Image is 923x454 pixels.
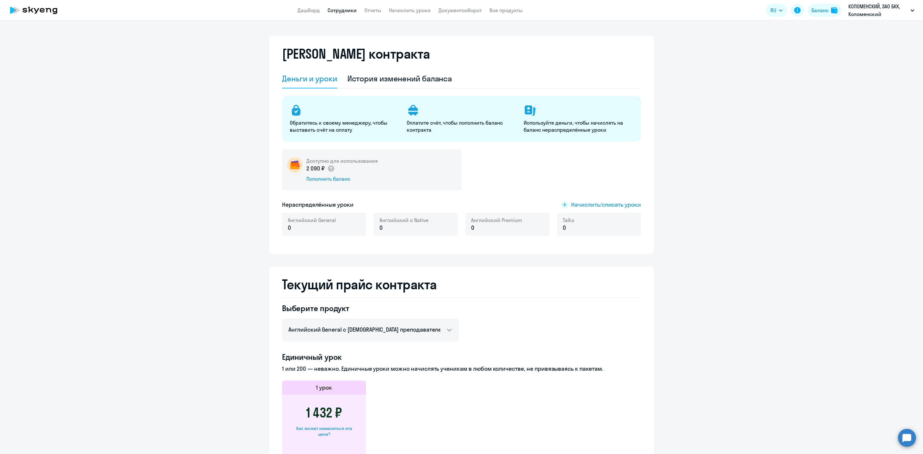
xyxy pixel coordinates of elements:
[282,73,337,84] div: Деньги и уроки
[282,277,641,292] h2: Текущий прайс контракта
[407,119,516,133] p: Оплатите счёт, чтобы пополнить баланс контракта
[282,303,459,313] h4: Выберите продукт
[282,352,641,362] h4: Единичный урок
[290,119,399,133] p: Обратитесь к своему менеджеру, чтобы выставить счёт на оплату
[471,217,522,224] span: Английский Premium
[306,405,342,420] h3: 1 432 ₽
[379,217,428,224] span: Английский с Native
[282,46,430,62] h2: [PERSON_NAME] контракта
[292,425,356,437] div: Как может измениться эта цена?
[831,7,837,13] img: balance
[811,6,828,14] div: Баланс
[808,4,841,17] button: Балансbalance
[306,164,335,173] p: 2 090 ₽
[288,217,336,224] span: Английский General
[770,6,776,14] span: RU
[297,7,320,13] a: Дашборд
[389,7,431,13] a: Начислить уроки
[845,3,918,18] button: КОЛОМЕНСКИЙ, ЗАО БКК, Коломенский
[438,7,482,13] a: Документооборот
[288,224,291,232] span: 0
[306,175,378,182] div: Пополнить баланс
[282,201,353,209] h5: Нераспределённые уроки
[571,201,641,209] span: Начислить/списать уроки
[563,217,574,224] span: Talks
[379,224,383,232] span: 0
[848,3,908,18] p: КОЛОМЕНСКИЙ, ЗАО БКК, Коломенский
[282,365,641,373] p: 1 или 200 — неважно. Единичные уроки можно начислять ученикам в любом количестве, не привязываясь...
[524,119,633,133] p: Используйте деньги, чтобы начислять на баланс нераспределённые уроки
[563,224,566,232] span: 0
[489,7,523,13] a: Все продукты
[328,7,357,13] a: Сотрудники
[471,224,474,232] span: 0
[347,73,452,84] div: История изменений баланса
[316,384,332,392] h5: 1 урок
[306,157,378,164] h5: Доступно для использования
[364,7,381,13] a: Отчеты
[766,4,787,17] button: RU
[287,157,303,173] img: wallet-circle.png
